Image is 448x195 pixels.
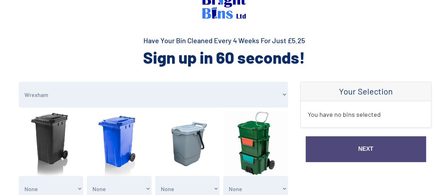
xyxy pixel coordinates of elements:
[19,111,84,176] img: general_type_1.jpg
[308,108,424,120] p: You have no bins selected
[306,136,426,162] a: Next
[308,86,424,97] h4: Your Selection
[17,47,431,68] h2: Sign up in 60 seconds!
[87,111,152,176] img: general_type_2.jpg
[155,111,220,176] img: food.jpg
[17,35,431,45] h4: Have Your Bin Cleaned Every 4 Weeks For Just £5.25
[223,111,288,176] img: recyclingSystem1.jpg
